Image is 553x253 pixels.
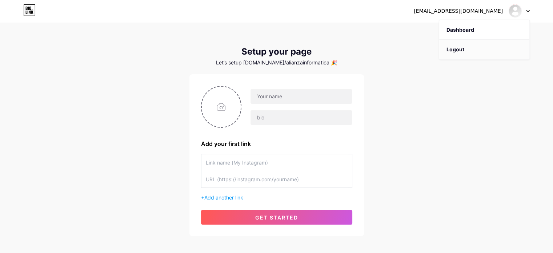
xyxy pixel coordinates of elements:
[508,4,522,18] img: alianzainformatica
[251,110,352,125] input: bio
[255,214,298,221] span: get started
[414,7,503,15] div: [EMAIL_ADDRESS][DOMAIN_NAME]
[201,210,352,225] button: get started
[204,194,243,201] span: Add another link
[189,60,364,66] div: Let’s setup [DOMAIN_NAME]/alianzainformatica 🎉
[201,139,352,148] div: Add your first link
[201,194,352,201] div: +
[189,47,364,57] div: Setup your page
[439,20,529,40] a: Dashboard
[206,154,348,171] input: Link name (My Instagram)
[206,171,348,187] input: URL (https://instagram.com/yourname)
[251,89,352,104] input: Your name
[439,40,529,59] li: Logout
